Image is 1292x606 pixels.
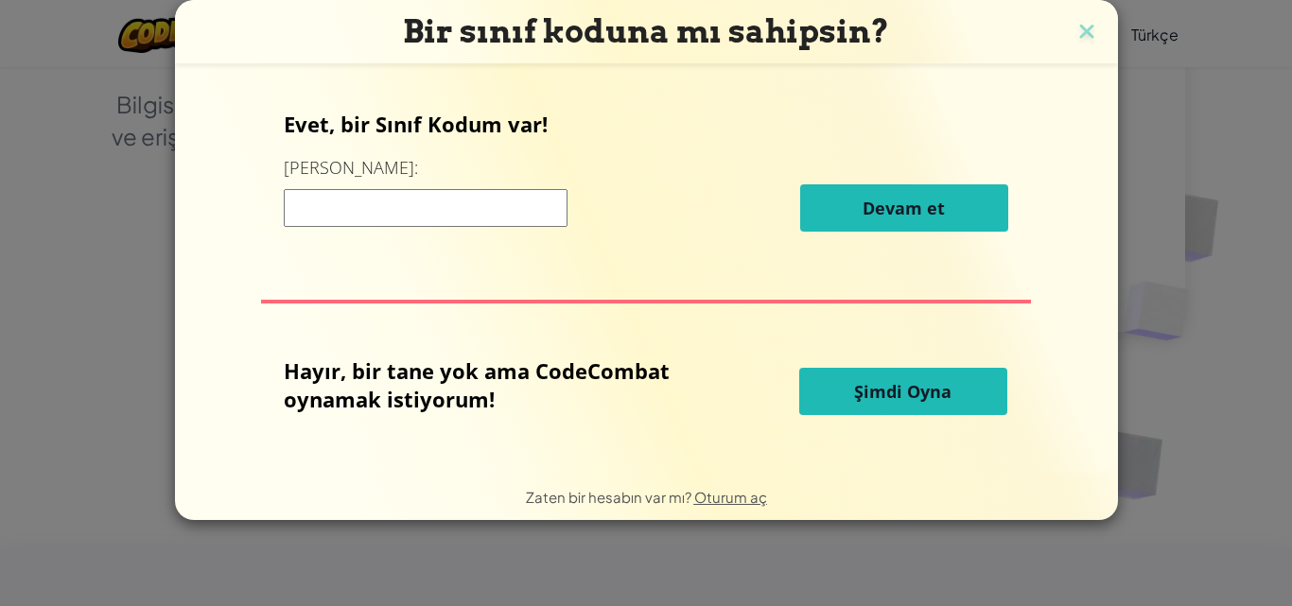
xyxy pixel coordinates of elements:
a: Oturum aç [694,488,767,506]
button: Devam et [800,184,1008,232]
span: Devam et [863,197,945,219]
label: [PERSON_NAME]: [284,156,418,180]
span: Zaten bir hesabın var mı? [526,488,694,506]
button: Şimdi Oyna [799,368,1007,415]
img: close icon [1074,19,1099,47]
p: Hayır, bir tane yok ama CodeCombat oynamak istiyorum! [284,356,704,413]
span: Şimdi Oyna [854,380,952,403]
p: Evet, bir Sınıf Kodum var! [284,110,1008,138]
span: Bir sınıf koduna mı sahipsin? [403,12,889,50]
